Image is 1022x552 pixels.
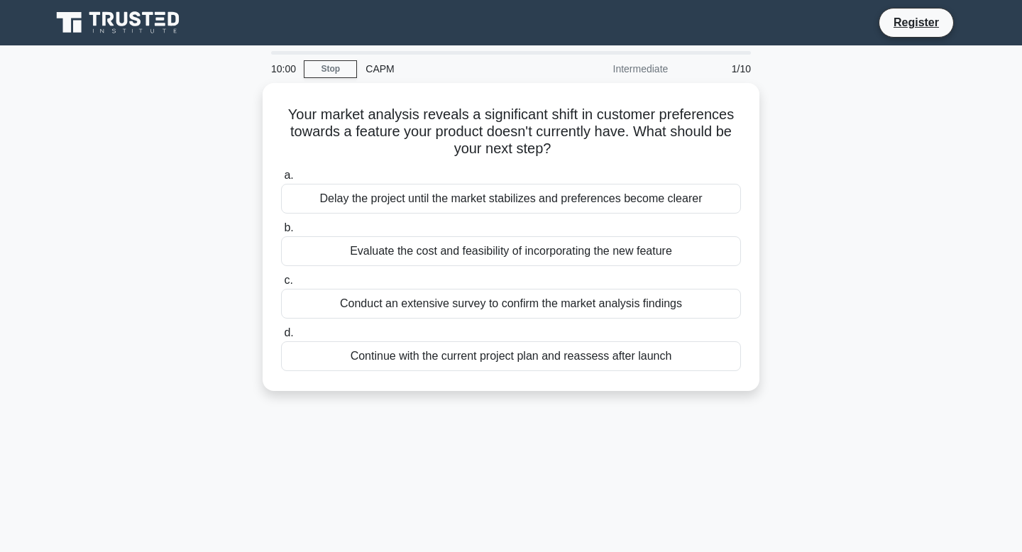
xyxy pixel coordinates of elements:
div: CAPM [357,55,552,83]
span: b. [284,221,293,233]
a: Register [885,13,947,31]
h5: Your market analysis reveals a significant shift in customer preferences towards a feature your p... [280,106,742,158]
div: Intermediate [552,55,676,83]
span: c. [284,274,292,286]
span: d. [284,326,293,338]
a: Stop [304,60,357,78]
div: Evaluate the cost and feasibility of incorporating the new feature [281,236,741,266]
span: a. [284,169,293,181]
div: Delay the project until the market stabilizes and preferences become clearer [281,184,741,214]
div: Conduct an extensive survey to confirm the market analysis findings [281,289,741,319]
div: 1/10 [676,55,759,83]
div: Continue with the current project plan and reassess after launch [281,341,741,371]
div: 10:00 [263,55,304,83]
